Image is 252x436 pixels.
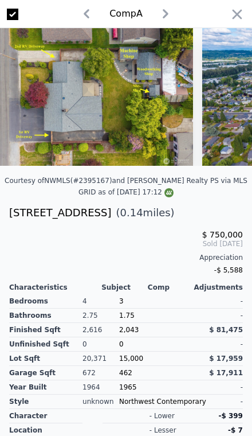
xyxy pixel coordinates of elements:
span: $ 17,959 [209,355,243,363]
div: Unfinished Sqft [9,337,82,352]
div: Adjustments [194,283,243,292]
div: - lesser [149,426,176,435]
div: 2.75 [82,309,119,323]
div: Finished Sqft [9,323,82,337]
div: - [206,309,243,323]
div: 0 [82,337,119,352]
span: $ 17,911 [209,369,243,377]
div: Lot Sqft [9,352,82,366]
span: ( miles) [111,205,174,221]
img: NWMLS Logo [164,188,174,197]
div: - [206,294,243,309]
div: character [9,409,82,423]
div: Style [9,395,82,409]
div: Comp A [109,7,143,21]
div: - [206,380,243,395]
div: [STREET_ADDRESS] [9,205,111,221]
div: 1964 [82,380,119,395]
div: Subject [101,283,148,292]
div: Appreciation [9,253,243,262]
span: 2,043 [119,326,139,334]
div: 1.75 [119,309,206,323]
span: 15,000 [119,355,143,363]
div: 2,616 [82,323,119,337]
div: - lower [149,411,175,421]
div: Bathrooms [9,309,82,323]
span: $ 81,475 [209,326,243,334]
span: -$ 5,588 [214,266,243,274]
span: 462 [119,369,132,377]
div: Characteristics [9,283,101,292]
div: - [206,337,243,352]
span: -$ 399 [218,412,243,420]
span: -$ 7 [228,426,243,434]
span: 0.14 [120,207,143,219]
div: unknown [82,395,119,409]
div: Year Built [9,380,82,395]
div: - [206,395,243,409]
div: Comp [148,283,194,292]
span: 0 [119,340,124,348]
div: 4 [82,294,119,309]
span: $ 750,000 [202,230,243,239]
div: Courtesy of NWMLS (#2395167) and [PERSON_NAME] Realty PS via MLS GRID as of [DATE] 17:12 [5,177,247,196]
div: Garage Sqft [9,366,82,380]
div: Northwest Contemporary [119,395,206,409]
div: Bedrooms [9,294,82,309]
span: 3 [119,297,124,305]
div: 672 [82,366,119,380]
div: 20,371 [82,352,119,366]
div: 1965 [119,380,206,395]
span: Sold [DATE] [9,239,243,248]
